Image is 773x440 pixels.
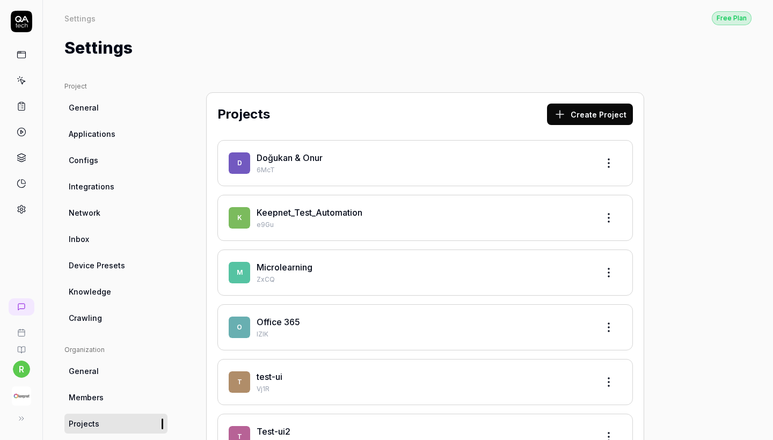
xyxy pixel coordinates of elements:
div: Organization [64,345,167,355]
a: General [64,98,167,118]
a: Network [64,203,167,223]
span: General [69,365,99,377]
span: M [229,262,250,283]
span: Members [69,392,104,403]
p: IZIK [257,329,589,339]
p: e9Gu [257,220,589,230]
p: Vj1R [257,384,589,394]
a: Microlearning [257,262,312,273]
span: Applications [69,128,115,140]
a: Integrations [64,177,167,196]
h2: Projects [217,105,270,124]
a: Inbox [64,229,167,249]
a: Knowledge [64,282,167,302]
a: Configs [64,150,167,170]
p: 6McT [257,165,589,175]
a: Projects [64,414,167,434]
p: ZxCQ [257,275,589,284]
span: Network [69,207,100,218]
span: Configs [69,155,98,166]
h1: Settings [64,36,133,60]
span: Projects [69,418,99,429]
span: Knowledge [69,286,111,297]
span: t [229,371,250,393]
a: Free Plan [712,11,752,25]
span: O [229,317,250,338]
span: D [229,152,250,174]
div: Settings [64,13,96,24]
span: Crawling [69,312,102,324]
a: General [64,361,167,381]
a: Device Presets [64,255,167,275]
a: New conversation [9,298,34,316]
span: General [69,102,99,113]
a: Doğukan & Onur [257,152,323,163]
a: Book a call with us [4,320,38,337]
span: Integrations [69,181,114,192]
div: Project [64,82,167,91]
a: Members [64,387,167,407]
a: Test-ui2 [257,426,290,437]
button: r [13,361,30,378]
span: Inbox [69,233,89,245]
button: Keepnet Logo [4,378,38,408]
button: Create Project [547,104,633,125]
a: Crawling [64,308,167,328]
a: Keepnet_Test_Automation [257,207,362,218]
span: K [229,207,250,229]
a: test-ui [257,371,282,382]
a: Office 365 [257,317,300,327]
img: Keepnet Logo [12,386,31,406]
span: Device Presets [69,260,125,271]
a: Documentation [4,337,38,354]
a: Applications [64,124,167,144]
